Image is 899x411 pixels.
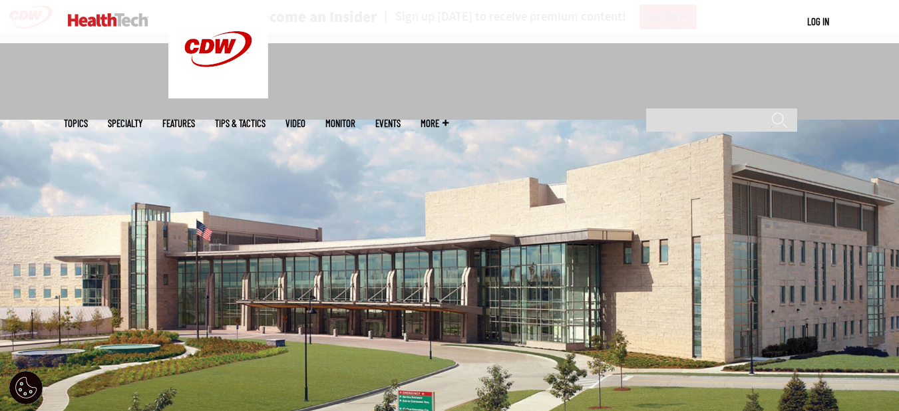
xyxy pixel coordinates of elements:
a: Video [285,118,305,128]
span: Topics [64,118,88,128]
a: Log in [807,15,829,27]
button: Open Preferences [9,371,43,404]
span: More [421,118,449,128]
img: Home [68,13,148,27]
div: Cookie Settings [9,371,43,404]
a: Events [375,118,401,128]
div: User menu [807,15,829,29]
span: Specialty [108,118,142,128]
a: CDW [168,88,268,102]
a: Features [162,118,195,128]
a: MonITor [325,118,355,128]
a: Tips & Tactics [215,118,266,128]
